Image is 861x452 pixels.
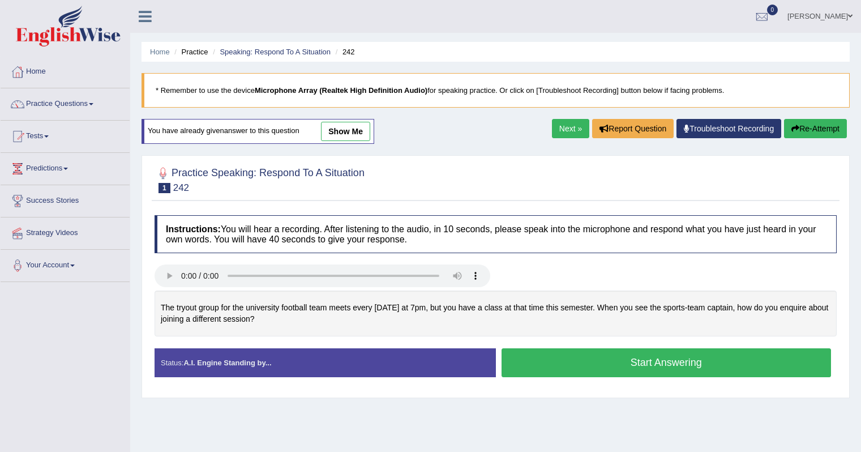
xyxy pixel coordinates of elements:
[220,48,331,56] a: Speaking: Respond To A Situation
[676,119,781,138] a: Troubleshoot Recording
[183,359,271,367] strong: A.I. Engine Standing by...
[784,119,847,138] button: Re-Attempt
[1,250,130,278] a: Your Account
[592,119,674,138] button: Report Question
[155,291,837,336] div: The tryout group for the university football team meets every [DATE] at 7pm, but you have a class...
[1,56,130,84] a: Home
[767,5,778,15] span: 0
[1,88,130,117] a: Practice Questions
[142,119,374,144] div: You have already given answer to this question
[1,153,130,181] a: Predictions
[155,165,365,193] h2: Practice Speaking: Respond To A Situation
[166,224,221,234] b: Instructions:
[155,215,837,253] h4: You will hear a recording. After listening to the audio, in 10 seconds, please speak into the mic...
[321,122,370,141] a: show me
[255,86,427,95] b: Microphone Array (Realtek High Definition Audio)
[1,218,130,246] a: Strategy Videos
[552,119,589,138] a: Next »
[142,73,850,108] blockquote: * Remember to use the device for speaking practice. Or click on [Troubleshoot Recording] button b...
[502,348,832,377] button: Start Answering
[333,46,355,57] li: 242
[159,183,170,193] span: 1
[150,48,170,56] a: Home
[155,348,496,377] div: Status:
[173,182,189,193] small: 242
[1,121,130,149] a: Tests
[172,46,208,57] li: Practice
[1,185,130,214] a: Success Stories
